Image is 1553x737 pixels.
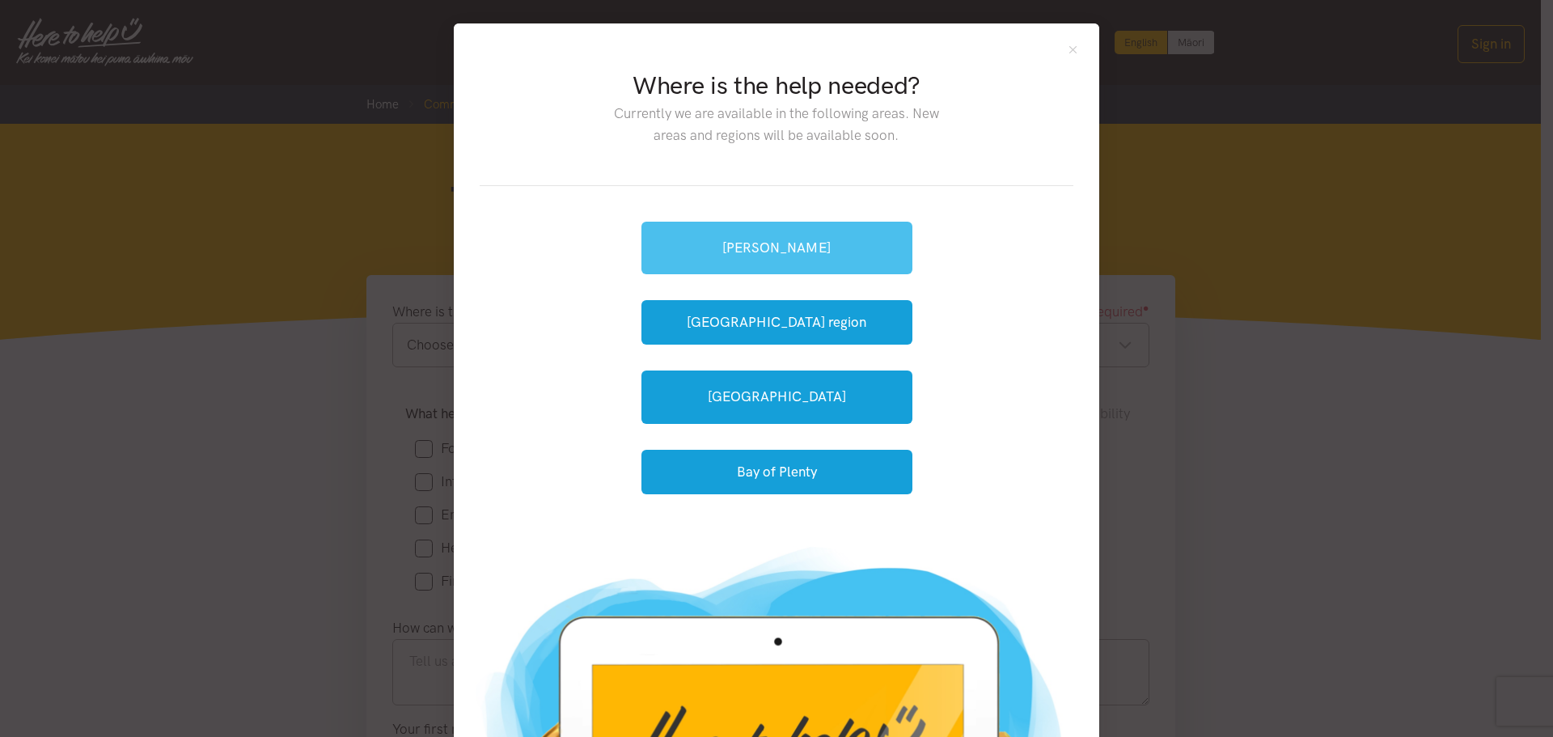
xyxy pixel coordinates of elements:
[601,69,951,103] h2: Where is the help needed?
[1066,43,1080,57] button: Close
[601,103,951,146] p: Currently we are available in the following areas. New areas and regions will be available soon.
[641,222,912,274] a: [PERSON_NAME]
[641,371,912,423] a: [GEOGRAPHIC_DATA]
[641,300,912,345] button: [GEOGRAPHIC_DATA] region
[641,450,912,494] button: Bay of Plenty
